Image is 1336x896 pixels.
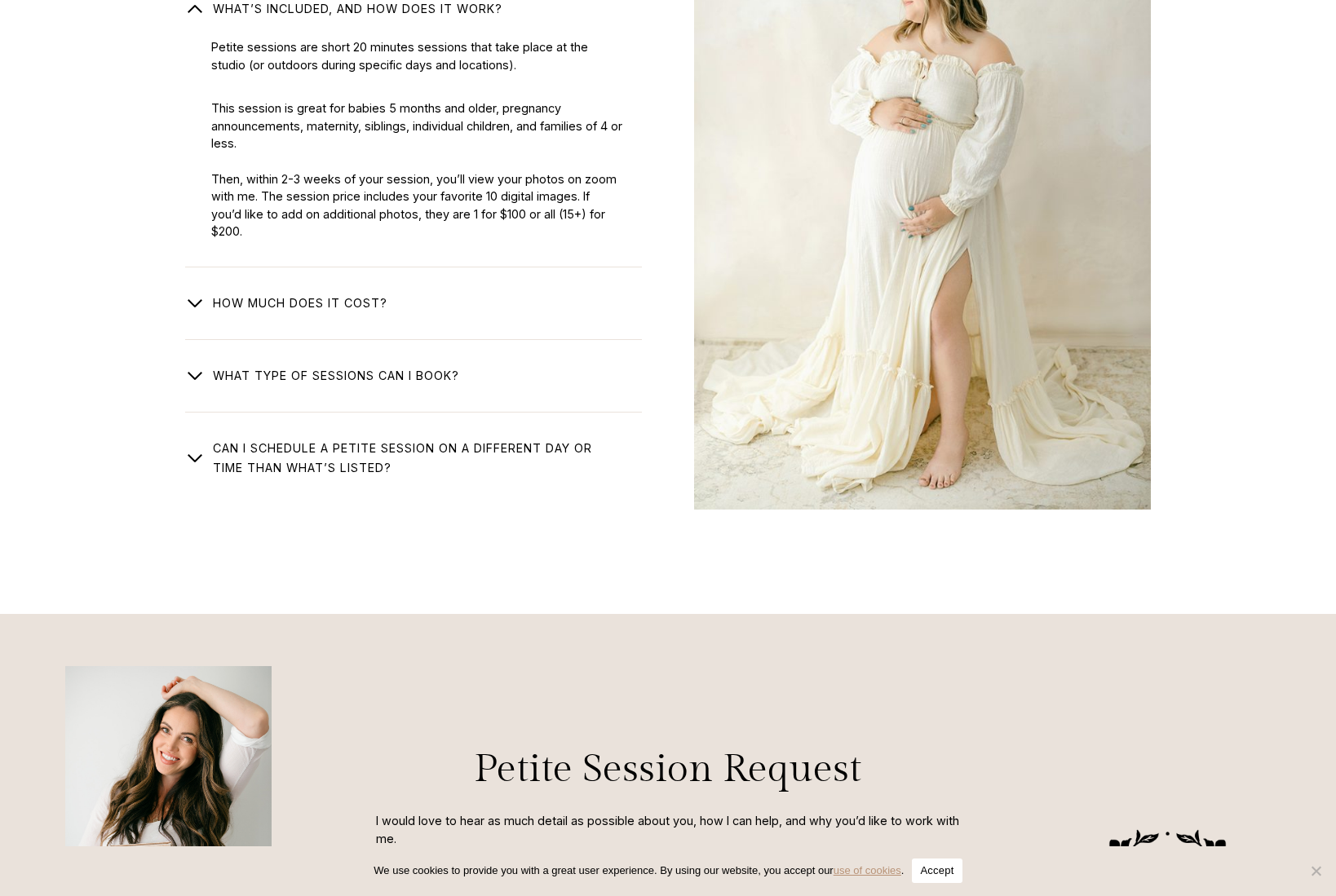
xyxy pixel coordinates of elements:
p: Petite sessions are short 20 minutes sessions that take place at the studio (or outdoors during s... [211,38,622,73]
div: What’s included, and how does it work? [185,19,642,241]
p: I would love to hear as much detail as possible about you, how I can help, and why you’d like to ... [376,812,960,847]
span: Can I schedule a petite session on a different day or time than what’s listed? [213,439,616,478]
button: Accept [912,858,962,883]
button: Can I schedule a petite session on a different day or time than what’s listed? [185,412,642,478]
span: No [1307,863,1324,879]
button: How much does it cost? [185,267,642,313]
span: How much does it cost? [213,294,387,313]
p: This session is great for babies 5 months and older, pregnancy announcements, maternity, siblings... [211,99,622,241]
span: We use cookies to provide you with a great user experience. By using our website, you accept our . [374,863,904,879]
button: What type of Sessions Can I book? [185,339,642,386]
a: use of cookies [834,864,901,876]
h2: Petite Session Request [376,746,960,793]
span: What type of Sessions Can I book? [213,366,459,386]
